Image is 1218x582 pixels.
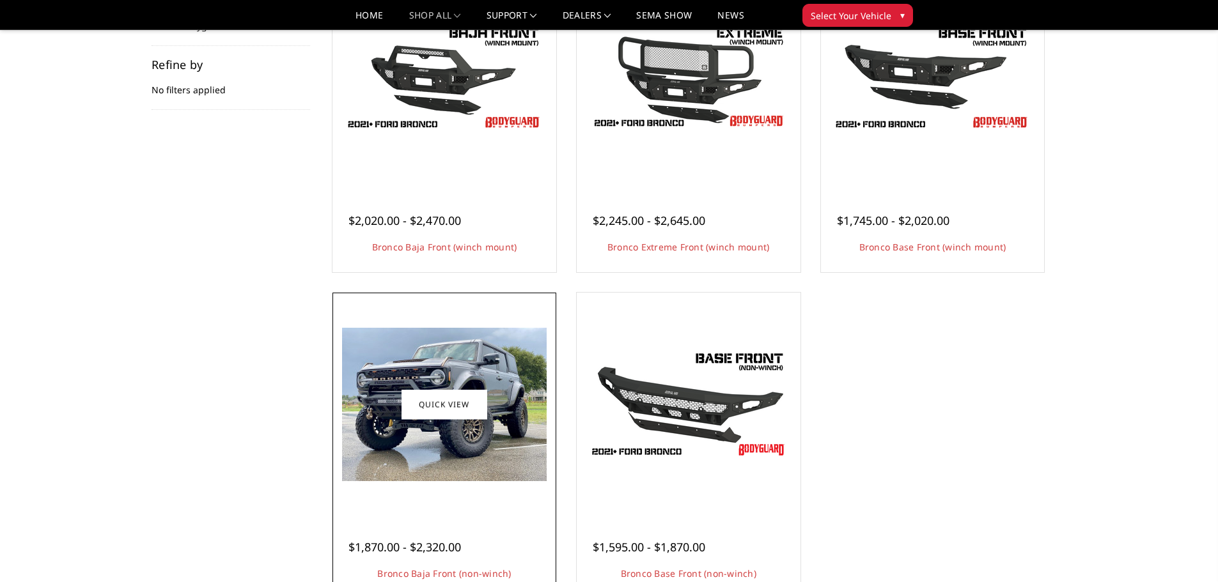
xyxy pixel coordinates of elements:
[593,539,705,555] span: $1,595.00 - $1,870.00
[900,8,905,22] span: ▾
[636,11,692,29] a: SEMA Show
[580,296,797,513] a: Bronco Base Front (non-winch) Bronco Base Front (non-winch)
[811,9,891,22] span: Select Your Vehicle
[837,213,949,228] span: $1,745.00 - $2,020.00
[621,567,756,579] a: Bronco Base Front (non-winch)
[717,11,744,29] a: News
[372,241,517,253] a: Bronco Baja Front (winch mount)
[802,4,913,27] button: Select Your Vehicle
[348,539,461,555] span: $1,870.00 - $2,320.00
[355,11,383,29] a: Home
[402,389,487,419] a: Quick view
[409,11,461,29] a: shop all
[859,241,1006,253] a: Bronco Base Front (winch mount)
[563,11,611,29] a: Dealers
[342,328,547,481] img: Bronco Baja Front (non-winch)
[487,11,537,29] a: Support
[607,241,770,253] a: Bronco Extreme Front (winch mount)
[1154,521,1218,582] iframe: Chat Widget
[152,59,310,110] div: No filters applied
[336,296,553,513] a: Bronco Baja Front (non-winch) Bronco Baja Front (non-winch)
[152,59,310,70] h5: Refine by
[586,347,791,462] img: Bronco Base Front (non-winch)
[377,567,511,579] a: Bronco Baja Front (non-winch)
[348,213,461,228] span: $2,020.00 - $2,470.00
[593,213,705,228] span: $2,245.00 - $2,645.00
